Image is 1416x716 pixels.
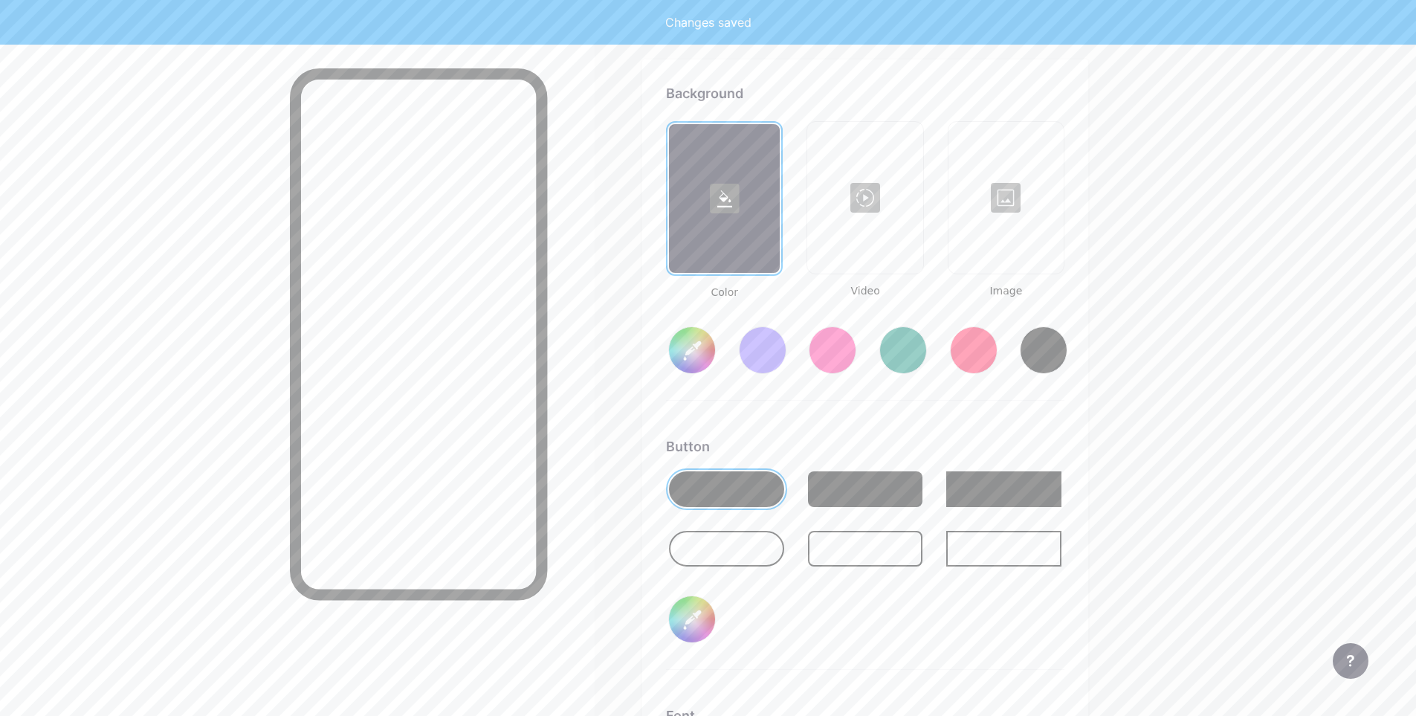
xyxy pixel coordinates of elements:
div: Changes saved [665,13,751,31]
span: Video [806,283,923,299]
span: Color [666,285,783,300]
div: Button [666,436,1064,457]
span: Image [948,283,1064,299]
div: Background [666,83,1064,103]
